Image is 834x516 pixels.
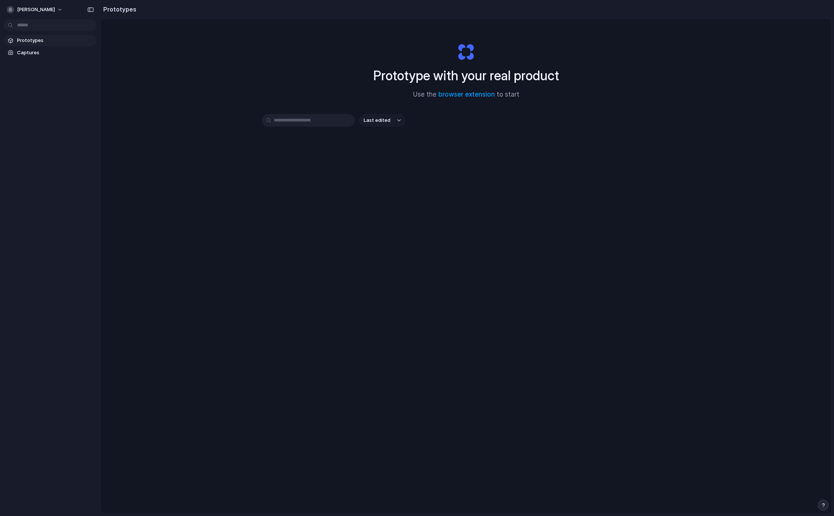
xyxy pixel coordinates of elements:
[4,35,97,46] a: Prototypes
[4,4,66,16] button: [PERSON_NAME]
[438,91,495,98] a: browser extension
[17,37,94,44] span: Prototypes
[17,6,55,13] span: [PERSON_NAME]
[359,114,405,127] button: Last edited
[100,5,136,14] h2: Prototypes
[4,47,97,58] a: Captures
[373,66,559,85] h1: Prototype with your real product
[17,49,94,56] span: Captures
[413,90,519,100] span: Use the to start
[364,117,390,124] span: Last edited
